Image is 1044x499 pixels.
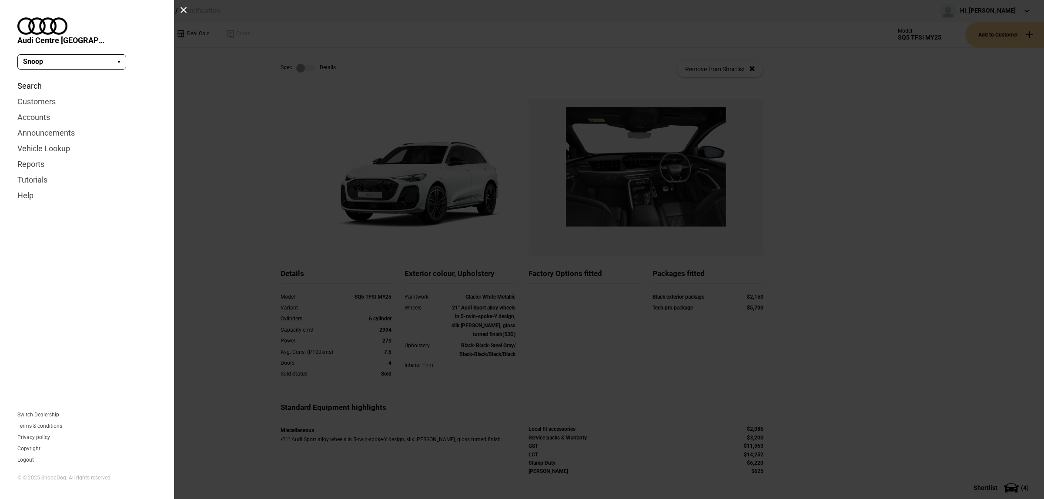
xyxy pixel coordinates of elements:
[17,435,50,440] a: Privacy policy
[17,110,157,125] a: Accounts
[17,474,157,482] div: © © 2025 SnoopDog. All rights reserved.
[17,17,67,35] img: audi.png
[17,156,157,172] a: Reports
[17,78,157,94] a: Search
[17,141,157,156] a: Vehicle Lookup
[17,457,34,462] button: Logout
[17,125,157,141] a: Announcements
[17,188,157,203] a: Help
[17,35,104,46] span: Audi Centre [GEOGRAPHIC_DATA]
[17,423,62,429] a: Terms & conditions
[17,94,157,110] a: Customers
[23,57,43,67] span: Snoop
[17,446,40,451] a: Copyright
[17,172,157,188] a: Tutorials
[17,412,59,417] a: Switch Dealership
